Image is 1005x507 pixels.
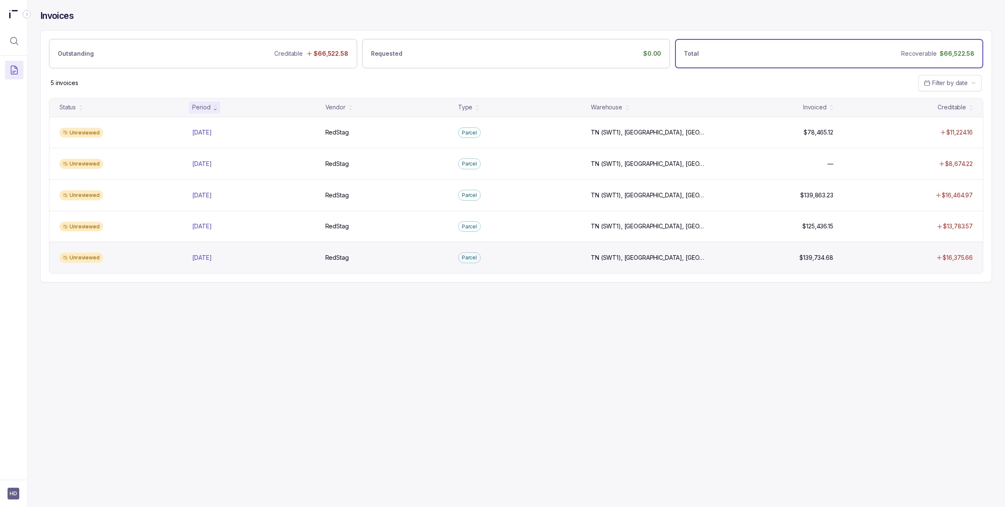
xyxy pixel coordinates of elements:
[643,49,661,58] p: $0.00
[192,191,211,199] p: [DATE]
[314,49,348,58] p: $66,522.58
[51,79,78,87] p: 5 invoices
[901,49,936,58] p: Recoverable
[51,79,78,87] div: Remaining page entries
[684,49,698,58] p: Total
[924,79,968,87] search: Date Range Picker
[800,191,833,199] p: $139,863.23
[325,191,349,199] p: RedStag
[325,222,349,230] p: RedStag
[22,9,32,19] div: Collapse Icon
[458,103,472,111] div: Type
[192,103,210,111] div: Period
[940,49,974,58] p: $66,522.58
[371,49,402,58] p: Requested
[918,75,982,91] button: Date Range Picker
[192,128,211,137] p: [DATE]
[462,160,477,168] p: Parcel
[938,103,966,111] div: Creditable
[59,253,103,263] div: Unreviewed
[932,79,968,86] span: Filter by date
[59,190,103,200] div: Unreviewed
[462,222,477,231] p: Parcel
[40,10,74,22] h4: Invoices
[462,253,477,262] p: Parcel
[591,191,707,199] p: TN (SWT1), [GEOGRAPHIC_DATA], [GEOGRAPHIC_DATA], [GEOGRAPHIC_DATA]
[192,253,211,262] p: [DATE]
[325,128,349,137] p: RedStag
[946,128,973,137] p: $11,224.16
[943,222,973,230] p: $13,783.57
[59,103,76,111] div: Status
[59,159,103,169] div: Unreviewed
[192,160,211,168] p: [DATE]
[804,128,833,137] p: $78,465.12
[942,191,973,199] p: $16,464.97
[325,103,345,111] div: Vendor
[274,49,303,58] p: Creditable
[462,129,477,137] p: Parcel
[945,160,973,168] p: $8,674.22
[591,222,707,230] p: TN (SWT1), [GEOGRAPHIC_DATA], [GEOGRAPHIC_DATA], [GEOGRAPHIC_DATA]
[591,160,707,168] p: TN (SWT1), [GEOGRAPHIC_DATA], [GEOGRAPHIC_DATA], [GEOGRAPHIC_DATA]
[59,222,103,232] div: Unreviewed
[325,253,349,262] p: RedStag
[827,160,833,168] p: —
[799,253,833,262] p: $139,734.68
[192,222,211,230] p: [DATE]
[5,61,23,79] button: Menu Icon Button DocumentTextIcon
[58,49,93,58] p: Outstanding
[802,222,833,230] p: $125,436.15
[8,488,19,499] button: User initials
[59,128,103,138] div: Unreviewed
[462,191,477,199] p: Parcel
[591,253,707,262] p: TN (SWT1), [GEOGRAPHIC_DATA], [GEOGRAPHIC_DATA], [GEOGRAPHIC_DATA]
[803,103,827,111] div: Invoiced
[5,32,23,50] button: Menu Icon Button MagnifyingGlassIcon
[943,253,973,262] p: $16,375.66
[591,103,622,111] div: Warehouse
[325,160,349,168] p: RedStag
[591,128,707,137] p: TN (SWT1), [GEOGRAPHIC_DATA], [GEOGRAPHIC_DATA], [GEOGRAPHIC_DATA]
